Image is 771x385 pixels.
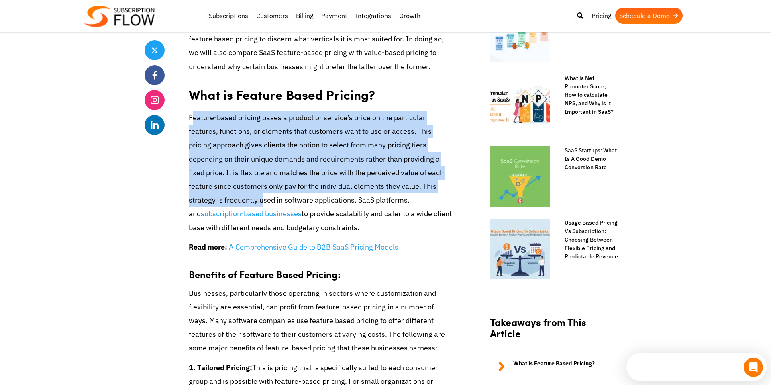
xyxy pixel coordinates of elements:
a: Payment [317,8,351,24]
img: What-Is-A-Good-Demo-Conversion-Rate [490,146,550,207]
img: Subscriptionflow [84,6,155,27]
a: Customers [252,8,292,24]
a: What is Feature Based Pricing? [490,359,618,374]
strong: 1. Tailored Pricing: [189,363,252,372]
h2: Takeaways from This Article [490,316,618,348]
a: Billing [292,8,317,24]
div: Need help? [8,7,120,13]
p: In this blog, keeping this backdrop in mind, we will look at the specific benefits of feature bas... [189,18,454,74]
a: A Comprehensive Guide to B2B SaaS Pricing Models [229,242,398,252]
a: Pricing [587,8,615,24]
img: What-is-Net-Promoter-Score [490,74,550,134]
a: Subscriptions [205,8,252,24]
a: Integrations [351,8,395,24]
div: The team will reply as soon as they can [8,13,120,22]
strong: What is Feature Based Pricing? [189,85,375,104]
a: Growth [395,8,424,24]
div: Open Intercom Messenger [3,3,144,25]
strong: What is Feature Based Pricing? [513,359,595,374]
a: SaaS Startups: What Is A Good Demo Conversion Rate [557,146,618,172]
strong: Read more: [189,242,227,252]
p: Businesses, particularly those operating in sectors where customization and flexibility are essen... [189,287,454,355]
iframe: Intercom live chat discovery launcher [626,353,767,381]
a: subscription-based businesses [201,209,302,218]
strong: Benefits of Feature Based Pricing: [189,267,341,281]
a: Schedule a Demo [615,8,683,24]
a: Usage Based Pricing Vs Subscription: Choosing Between Flexible Pricing and Predictable Revenue [557,219,618,261]
p: Feature-based pricing bases a product or service’s price on the particular features, functions, o... [189,111,454,235]
img: Usage Based Pricing Vs Subscription [490,219,550,279]
a: What is Net Promoter Score, How to calculate NPS, and Why is it Important in SaaS? [557,74,618,116]
iframe: Intercom live chat [744,358,763,377]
